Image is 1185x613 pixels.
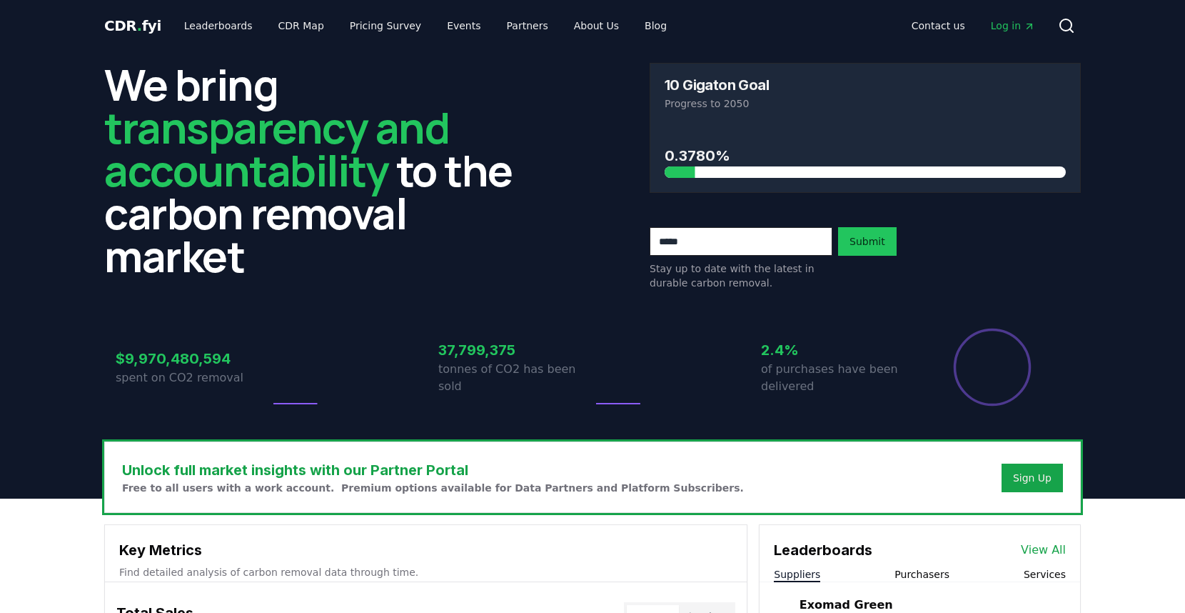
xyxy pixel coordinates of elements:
[338,13,433,39] a: Pricing Survey
[438,361,592,395] p: tonnes of CO2 has been sold
[1002,464,1063,492] button: Sign Up
[116,369,270,387] p: spent on CO2 removal
[665,78,769,92] h3: 10 Gigaton Goal
[991,19,1035,33] span: Log in
[1013,471,1052,485] a: Sign Up
[104,16,161,36] a: CDR.fyi
[495,13,560,39] a: Partners
[267,13,336,39] a: CDR Map
[435,13,492,39] a: Events
[665,96,1066,111] p: Progress to 2050
[900,13,977,39] a: Contact us
[122,459,744,481] h3: Unlock full market insights with our Partner Portal
[774,567,820,582] button: Suppliers
[894,567,949,582] button: Purchasers
[119,539,732,561] h3: Key Metrics
[137,17,142,34] span: .
[952,327,1032,407] div: Percentage of sales delivered
[838,227,897,256] button: Submit
[1024,567,1066,582] button: Services
[665,145,1066,166] h3: 0.3780%
[116,348,270,369] h3: $9,970,480,594
[173,13,264,39] a: Leaderboards
[104,63,535,277] h2: We bring to the carbon removal market
[104,98,449,199] span: transparency and accountability
[104,17,161,34] span: CDR fyi
[979,13,1047,39] a: Log in
[563,13,630,39] a: About Us
[650,261,832,290] p: Stay up to date with the latest in durable carbon removal.
[633,13,678,39] a: Blog
[900,13,1047,39] nav: Main
[1021,542,1066,559] a: View All
[774,539,872,561] h3: Leaderboards
[761,339,915,361] h3: 2.4%
[173,13,678,39] nav: Main
[438,339,592,361] h3: 37,799,375
[119,565,732,579] p: Find detailed analysis of carbon removal data through time.
[761,361,915,395] p: of purchases have been delivered
[122,481,744,495] p: Free to all users with a work account. Premium options available for Data Partners and Platform S...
